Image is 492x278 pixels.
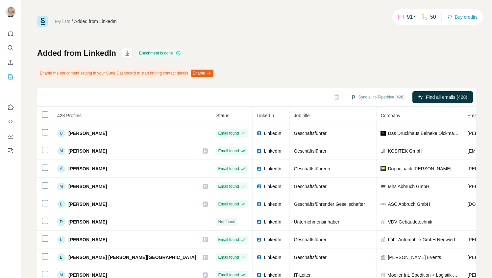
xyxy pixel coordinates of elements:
[447,12,478,22] button: Buy credits
[218,166,239,172] span: Email found
[218,130,239,136] span: Email found
[68,165,107,172] span: [PERSON_NAME]
[57,253,65,261] div: B
[218,183,239,189] span: Email found
[257,166,262,171] img: LinkedIn logo
[257,219,262,225] img: LinkedIn logo
[218,148,239,154] span: Email found
[257,237,262,242] img: LinkedIn logo
[218,272,239,278] span: Email found
[5,42,16,54] button: Search
[57,129,65,137] div: U
[37,48,116,58] h1: Added from LinkedIn
[74,18,117,25] div: Added from LinkedIn
[294,272,310,278] span: IT-Leiter
[37,16,48,27] img: Surfe Logo
[264,165,281,172] span: LinkedIn
[68,130,107,137] span: [PERSON_NAME]
[57,200,65,208] div: L
[388,219,432,225] span: VDV Gebäudetechnik
[37,68,215,79] div: Enable the enrichment setting in your Surfe Dashboard to start finding contact details
[5,130,16,142] button: Dashboard
[57,236,65,244] div: L
[294,237,327,242] span: Geschäftsführer
[72,18,73,25] li: /
[257,113,274,118] span: LinkedIn
[388,254,441,261] span: [PERSON_NAME] Events
[346,92,409,102] button: Sync all to Pipedrive (428)
[68,183,107,190] span: [PERSON_NAME]
[388,130,459,137] span: Das Druckhaus Beineke Dickmanns GmbH
[294,219,339,225] span: Unternehmensinhaber
[5,101,16,113] button: Use Surfe on LinkedIn
[5,116,16,128] button: Use Surfe API
[388,236,455,243] span: Löhr Automobile GmbH Neuwied
[5,7,16,17] img: Avatar
[412,91,473,103] button: Find all emails (428)
[381,113,400,118] span: Company
[68,236,107,243] span: [PERSON_NAME]
[218,219,235,225] span: Not found
[257,272,262,278] img: LinkedIn logo
[257,202,262,207] img: LinkedIn logo
[57,165,65,173] div: A
[137,49,183,57] div: Enrichment is done
[5,28,16,39] button: Quick start
[407,13,416,21] p: 917
[57,218,65,226] div: D
[388,148,422,154] span: KOSITEK GmbH
[264,183,281,190] span: LinkedIn
[294,166,330,171] span: Geschäftsführerin
[218,201,239,207] span: Email found
[191,70,213,77] button: Enable
[426,94,467,100] span: Find all emails (428)
[381,131,386,136] img: company-logo
[68,201,107,207] span: [PERSON_NAME]
[5,56,16,68] button: Enrich CSV
[294,148,327,154] span: Geschäftsführer
[57,147,65,155] div: M
[264,254,281,261] span: LinkedIn
[264,148,281,154] span: LinkedIn
[294,113,309,118] span: Job title
[381,148,386,154] img: company-logo
[381,184,386,189] img: company-logo
[218,254,239,260] span: Email found
[57,182,65,190] div: M
[264,130,281,137] span: LinkedIn
[257,255,262,260] img: LinkedIn logo
[218,237,239,243] span: Email found
[216,113,229,118] span: Status
[294,202,365,207] span: Geschäftsführender Gesellschafter
[264,201,281,207] span: LinkedIn
[5,71,16,83] button: My lists
[467,113,479,118] span: Email
[294,255,327,260] span: Geschäftsführer
[388,201,430,207] span: ASC Abbruch GmbH
[257,131,262,136] img: LinkedIn logo
[294,131,327,136] span: Geschäftsführer
[68,148,107,154] span: [PERSON_NAME]
[68,254,196,261] span: [PERSON_NAME] [PERSON_NAME][GEOGRAPHIC_DATA]
[381,166,386,171] img: company-logo
[294,184,327,189] span: Geschäftsführer
[68,219,107,225] span: [PERSON_NAME]
[388,165,451,172] span: Doppelpack [PERSON_NAME]
[5,145,16,157] button: Feedback
[55,19,70,24] a: My lists
[264,236,281,243] span: LinkedIn
[57,113,82,118] span: 428 Profiles
[430,13,436,21] p: 50
[257,148,262,154] img: LinkedIn logo
[257,184,262,189] img: LinkedIn logo
[388,183,429,190] span: Mhs Abbruch GmbH
[264,219,281,225] span: LinkedIn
